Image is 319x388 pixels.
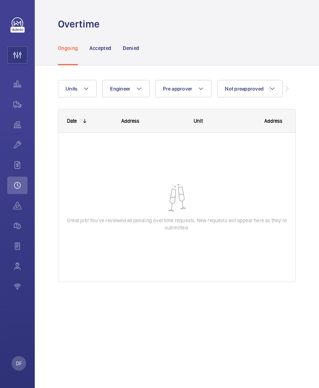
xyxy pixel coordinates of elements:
[102,80,150,97] button: Engineer
[123,45,139,52] p: Denied
[66,86,77,92] span: Units
[89,45,111,52] p: Accepted
[155,80,211,97] button: Pre approver
[58,45,78,52] p: Ongoing
[194,118,203,124] span: Unit
[217,80,283,97] button: Not preapproved
[67,118,77,124] div: Date
[58,80,97,97] button: Units
[225,86,264,92] span: Not preapproved
[121,118,139,124] span: Address
[16,360,22,367] p: DF
[58,17,104,31] h1: Overtime
[110,86,130,92] span: Engineer
[163,86,192,92] span: Pre approver
[264,118,282,124] span: Address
